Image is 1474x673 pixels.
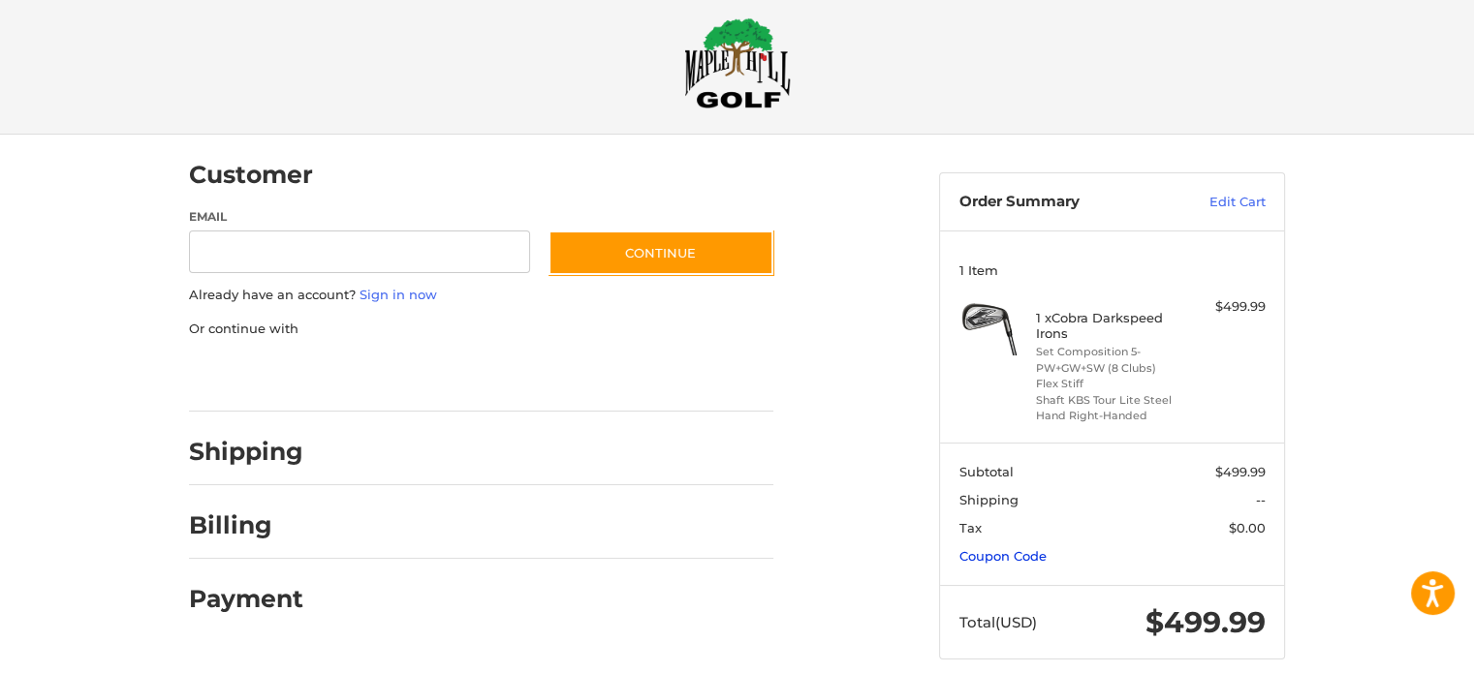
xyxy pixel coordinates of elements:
[347,357,492,392] iframe: PayPal-paylater
[189,320,773,339] p: Or continue with
[1036,408,1184,424] li: Hand Right-Handed
[959,613,1037,631] span: Total (USD)
[512,357,657,392] iframe: PayPal-venmo
[1036,392,1184,409] li: Shaft KBS Tour Lite Steel
[959,520,982,535] span: Tax
[189,160,313,190] h2: Customer
[1036,344,1184,376] li: Set Composition 5-PW+GW+SW (8 Clubs)
[1036,310,1184,342] h4: 1 x Cobra Darkspeed Irons
[360,287,437,302] a: Sign in now
[1036,376,1184,392] li: Flex Stiff
[183,357,329,392] iframe: PayPal-paypal
[189,208,530,226] label: Email
[1215,464,1266,479] span: $499.99
[189,286,773,305] p: Already have an account?
[189,437,303,467] h2: Shipping
[1189,297,1266,317] div: $499.99
[684,17,791,108] img: Maple Hill Golf
[1168,193,1266,212] a: Edit Cart
[959,262,1266,278] h3: 1 Item
[1256,492,1266,507] span: --
[959,548,1047,564] a: Coupon Code
[1229,520,1266,535] span: $0.00
[189,584,303,614] h2: Payment
[549,230,773,275] button: Continue
[959,464,1014,479] span: Subtotal
[959,492,1019,507] span: Shipping
[189,510,302,540] h2: Billing
[959,193,1168,212] h3: Order Summary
